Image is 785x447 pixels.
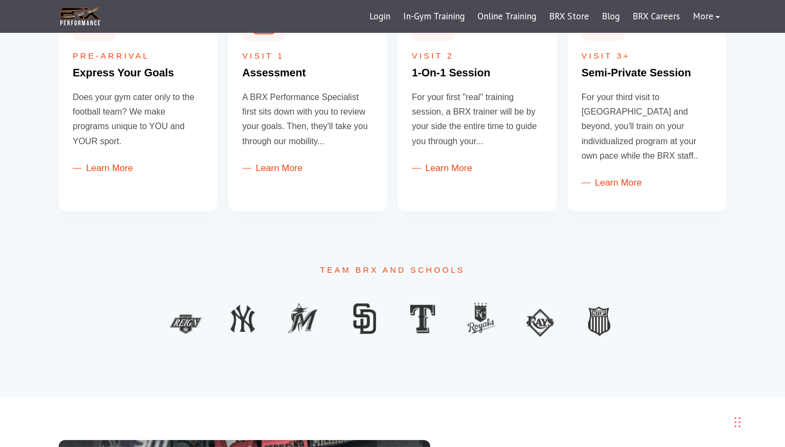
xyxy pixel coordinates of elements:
img: Layer 3-min [287,300,321,339]
p: A BRX Performance Specialist first sits down with you to review your goals. Then, they'll take yo... [242,90,373,148]
img: Layer 8-min [583,299,616,339]
span: emi-Private Session [588,67,691,79]
img: BRX Transparent Logo-2 [59,5,102,27]
div: Navigation Menu [363,4,726,30]
a: Learn More [242,163,303,173]
a: BRX Careers [626,4,686,30]
a: BRX Store [543,4,595,30]
a: In-Gym Training [397,4,471,30]
img: Layer 10-min [169,306,202,339]
img: Layer 5-min [405,300,439,339]
img: Layer 7-min [523,306,557,339]
a: Learn More [581,178,642,188]
h5: Pre-Arrival [73,51,204,61]
h4: 1-On-1 Session [412,66,543,79]
a: Online Training [471,4,543,30]
img: Layer 4-min [346,299,380,339]
iframe: Chat Widget [626,331,785,447]
a: Learn More [412,163,472,173]
h4: Assessment [242,66,373,79]
h5: Visit 2 [412,51,543,61]
img: Layer 6-min [464,300,498,339]
h5: Visit 3+ [581,51,712,61]
a: More [686,4,726,30]
p: For your first "real" training session, a BRX trainer will be by your side the entire time to gui... [412,90,543,148]
div: Drag [734,406,741,438]
h5: Visit 1 [242,51,373,61]
a: Login [363,4,397,30]
a: Blog [595,4,626,30]
h4: Express Your Goals [73,66,204,79]
p: For your third visit to [GEOGRAPHIC_DATA] and beyond, you'll train on your individualized program... [581,90,712,163]
a: Learn More [73,163,133,173]
h4: S [581,66,712,79]
p: Does your gym cater only to the football team? We make programs unique to YOU and YOUR sport. [73,90,204,148]
span: Team BRX and Schools [69,265,716,275]
img: Layer 2-min [228,302,262,339]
